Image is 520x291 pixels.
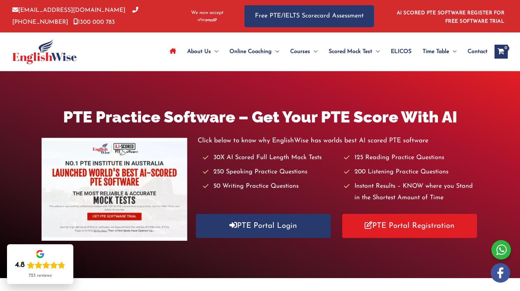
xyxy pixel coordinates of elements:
[468,39,488,64] span: Contact
[73,19,115,25] a: 1300 000 783
[449,39,456,64] span: Menu Toggle
[344,166,478,178] li: 200 Listening Practice Questions
[290,39,310,64] span: Courses
[187,39,211,64] span: About Us
[203,166,337,178] li: 250 Speaking Practice Questions
[423,39,449,64] span: Time Table
[12,7,138,25] a: [PHONE_NUMBER]
[495,45,508,59] a: View Shopping Cart, empty
[29,273,52,278] div: 723 reviews
[15,260,65,270] div: Rating: 4.8 out of 5
[285,39,323,64] a: CoursesMenu Toggle
[42,138,187,241] img: pte-institute-main
[391,39,411,64] span: ELICOS
[12,7,125,13] a: [EMAIL_ADDRESS][DOMAIN_NAME]
[12,39,77,64] img: cropped-ew-logo
[191,9,224,16] span: We now accept
[344,181,478,204] li: Instant Results – KNOW where you Stand in the Shortest Amount of Time
[397,10,505,24] a: AI SCORED PTE SOFTWARE REGISTER FOR FREE SOFTWARE TRIAL
[342,214,477,238] a: PTE Portal Registration
[417,39,462,64] a: Time TableMenu Toggle
[224,39,285,64] a: Online CoachingMenu Toggle
[393,5,508,28] aside: Header Widget 1
[372,39,380,64] span: Menu Toggle
[344,152,478,164] li: 125 Reading Practice Questions
[196,214,331,238] a: PTE Portal Login
[164,39,488,64] nav: Site Navigation: Main Menu
[272,39,279,64] span: Menu Toggle
[385,39,417,64] a: ELICOS
[491,263,510,283] img: white-facebook.png
[310,39,317,64] span: Menu Toggle
[182,39,224,64] a: About UsMenu Toggle
[203,152,337,164] li: 30X AI Scored Full Length Mock Tests
[15,260,25,270] div: 4.8
[198,135,478,147] p: Click below to know why EnglishWise has worlds best AI scored PTE software
[211,39,218,64] span: Menu Toggle
[229,39,272,64] span: Online Coaching
[42,106,478,128] h1: PTE Practice Software – Get Your PTE Score With AI
[244,5,374,27] a: Free PTE/IELTS Scorecard Assessment
[462,39,488,64] a: Contact
[198,18,217,22] img: Afterpay-Logo
[203,181,337,192] li: 50 Writing Practice Questions
[329,39,372,64] span: Scored Mock Test
[323,39,385,64] a: Scored Mock TestMenu Toggle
